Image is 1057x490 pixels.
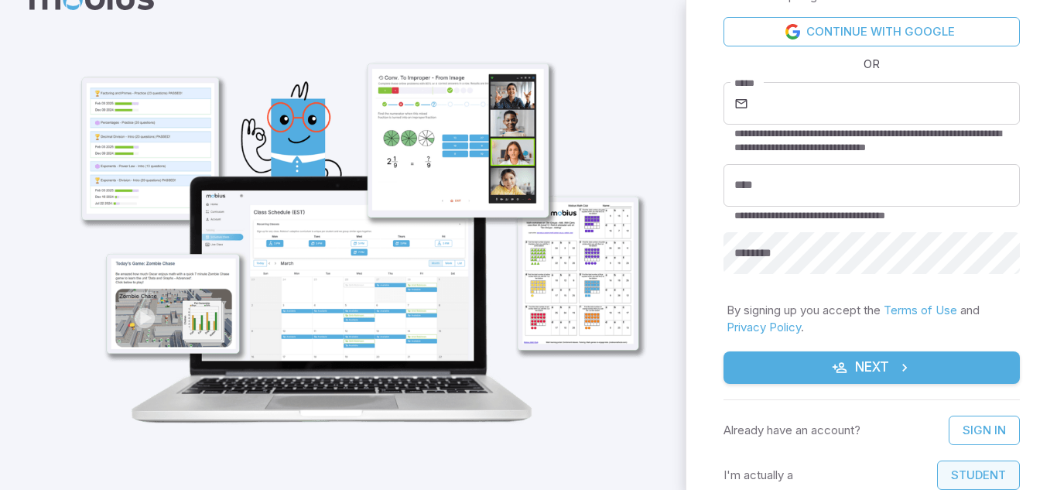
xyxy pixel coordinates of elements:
[723,351,1020,384] button: Next
[723,17,1020,46] a: Continue with Google
[727,320,801,334] a: Privacy Policy
[860,56,884,73] span: OR
[723,422,860,439] p: Already have an account?
[937,461,1020,490] button: Student
[727,302,1017,336] p: By signing up you accept the and .
[884,303,957,317] a: Terms of Use
[949,416,1020,445] a: Sign In
[723,467,793,484] p: I'm actually a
